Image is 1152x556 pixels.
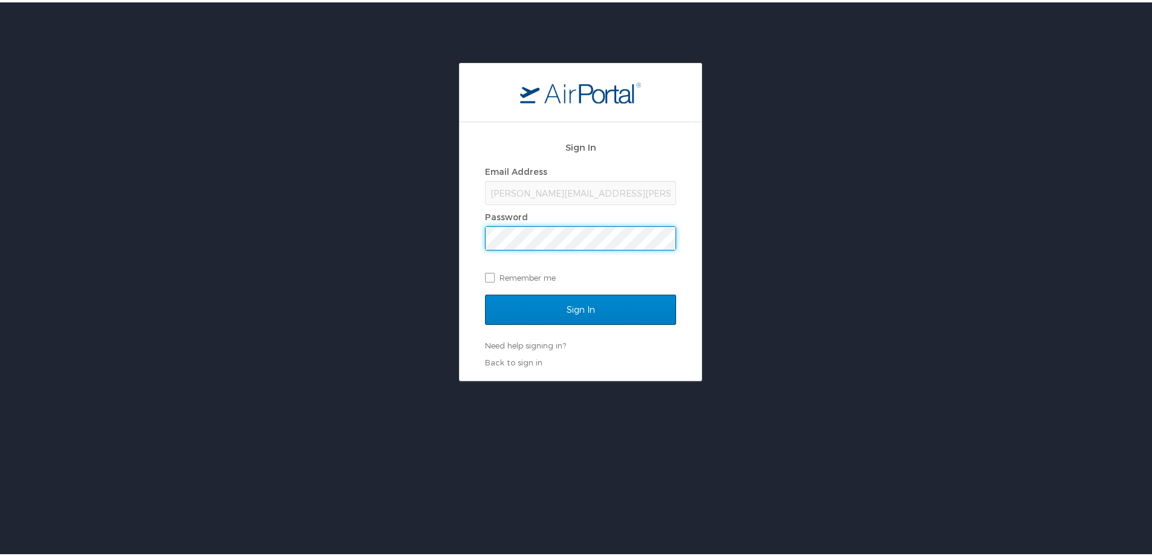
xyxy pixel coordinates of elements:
label: Remember me [485,266,676,284]
a: Back to sign in [485,355,542,365]
a: Need help signing in? [485,338,566,348]
input: Sign In [485,292,676,322]
h2: Sign In [485,138,676,152]
img: logo [520,79,641,101]
label: Email Address [485,164,547,174]
label: Password [485,209,528,220]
